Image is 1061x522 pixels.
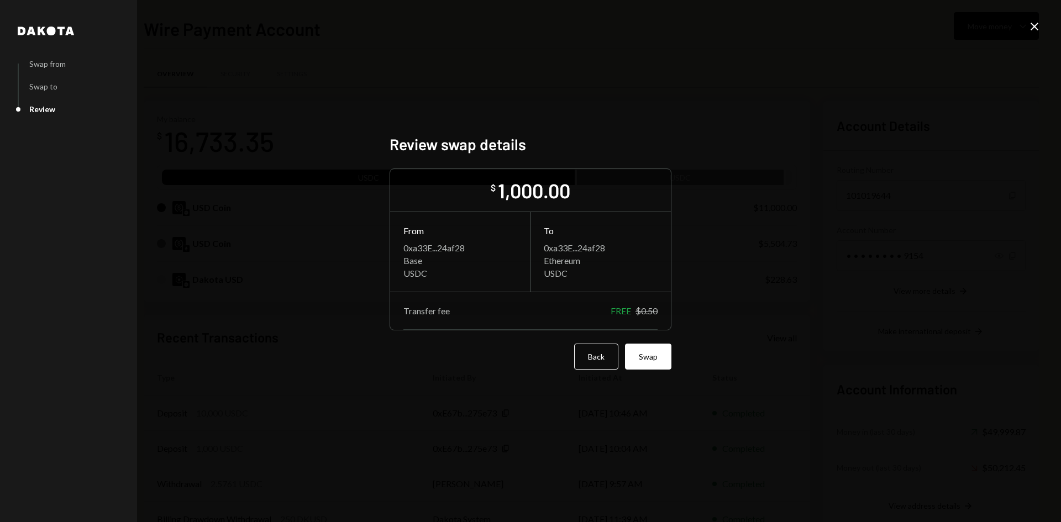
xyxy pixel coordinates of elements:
[390,134,671,155] h2: Review swap details
[403,305,450,316] div: Transfer fee
[625,344,671,370] button: Swap
[544,268,658,278] div: USDC
[29,104,55,114] div: Review
[29,82,57,91] div: Swap to
[498,178,570,203] div: 1,000.00
[403,268,517,278] div: USDC
[544,255,658,266] div: Ethereum
[403,255,517,266] div: Base
[491,182,496,193] div: $
[544,225,658,236] div: To
[403,225,517,236] div: From
[635,305,658,316] div: $0.50
[403,242,517,253] div: 0xa33E...24af28
[29,59,66,68] div: Swap from
[544,242,658,253] div: 0xa33E...24af28
[574,344,618,370] button: Back
[611,305,631,316] div: FREE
